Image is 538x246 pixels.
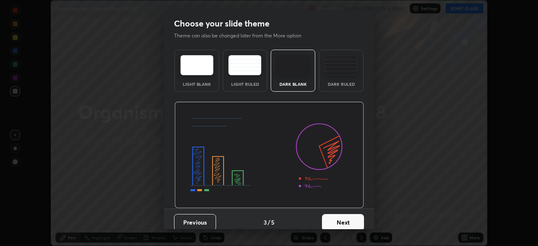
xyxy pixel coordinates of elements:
div: Dark Ruled [324,82,358,86]
h4: 3 [264,218,267,227]
img: darkTheme.f0cc69e5.svg [277,55,310,75]
div: Dark Blank [276,82,310,86]
img: lightRuledTheme.5fabf969.svg [228,55,261,75]
h4: 5 [271,218,274,227]
h2: Choose your slide theme [174,18,269,29]
img: darkThemeBanner.d06ce4a2.svg [174,102,364,209]
button: Next [322,214,364,231]
img: lightTheme.e5ed3b09.svg [180,55,214,75]
p: Theme can also be changed later from the More option [174,32,310,40]
img: darkRuledTheme.de295e13.svg [324,55,358,75]
button: Previous [174,214,216,231]
div: Light Ruled [228,82,262,86]
div: Light Blank [180,82,214,86]
h4: / [268,218,270,227]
